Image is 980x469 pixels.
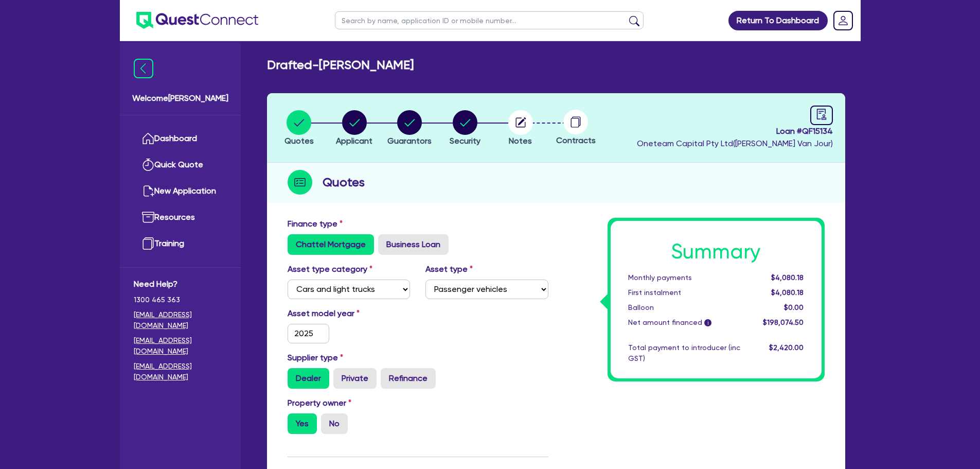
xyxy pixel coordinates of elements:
[628,239,804,264] h1: Summary
[288,413,317,434] label: Yes
[771,288,804,297] span: $4,080.18
[134,231,227,257] a: Training
[321,413,348,434] label: No
[288,234,374,255] label: Chattel Mortgage
[381,368,436,389] label: Refinance
[508,110,533,148] button: Notes
[763,318,804,326] span: $198,074.50
[335,11,644,29] input: Search by name, application ID or mobile number...
[134,294,227,305] span: 1300 465 363
[134,178,227,204] a: New Application
[620,272,748,283] div: Monthly payments
[134,361,227,383] a: [EMAIL_ADDRESS][DOMAIN_NAME]
[134,59,153,78] img: icon-menu-close
[378,234,449,255] label: Business Loan
[134,278,227,290] span: Need Help?
[425,263,473,275] label: Asset type
[816,109,827,120] span: audit
[333,368,377,389] label: Private
[288,170,312,195] img: step-icon
[620,317,748,328] div: Net amount financed
[280,307,418,320] label: Asset model year
[810,106,833,125] a: audit
[134,335,227,357] a: [EMAIL_ADDRESS][DOMAIN_NAME]
[704,319,711,326] span: i
[288,352,343,364] label: Supplier type
[728,11,828,30] a: Return To Dashboard
[323,173,365,192] h2: Quotes
[450,136,480,146] span: Security
[288,263,372,275] label: Asset type category
[387,136,432,146] span: Guarantors
[620,287,748,298] div: First instalment
[449,110,481,148] button: Security
[556,135,596,145] span: Contracts
[134,204,227,231] a: Resources
[288,397,351,409] label: Property owner
[509,136,532,146] span: Notes
[830,7,857,34] a: Dropdown toggle
[142,159,154,171] img: quick-quote
[267,58,414,73] h2: Drafted - [PERSON_NAME]
[637,125,833,137] span: Loan # QF15134
[142,211,154,223] img: resources
[134,126,227,152] a: Dashboard
[134,309,227,331] a: [EMAIL_ADDRESS][DOMAIN_NAME]
[142,237,154,250] img: training
[336,136,372,146] span: Applicant
[769,343,804,352] span: $2,420.00
[288,218,343,230] label: Finance type
[288,368,329,389] label: Dealer
[771,273,804,282] span: $4,080.18
[784,303,804,311] span: $0.00
[142,185,154,197] img: new-application
[335,110,373,148] button: Applicant
[637,138,833,148] span: Oneteam Capital Pty Ltd ( [PERSON_NAME] Van Jour )
[134,152,227,178] a: Quick Quote
[284,110,314,148] button: Quotes
[136,12,258,29] img: quest-connect-logo-blue
[284,136,314,146] span: Quotes
[132,92,228,105] span: Welcome [PERSON_NAME]
[620,302,748,313] div: Balloon
[387,110,432,148] button: Guarantors
[620,342,748,364] div: Total payment to introducer (inc GST)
